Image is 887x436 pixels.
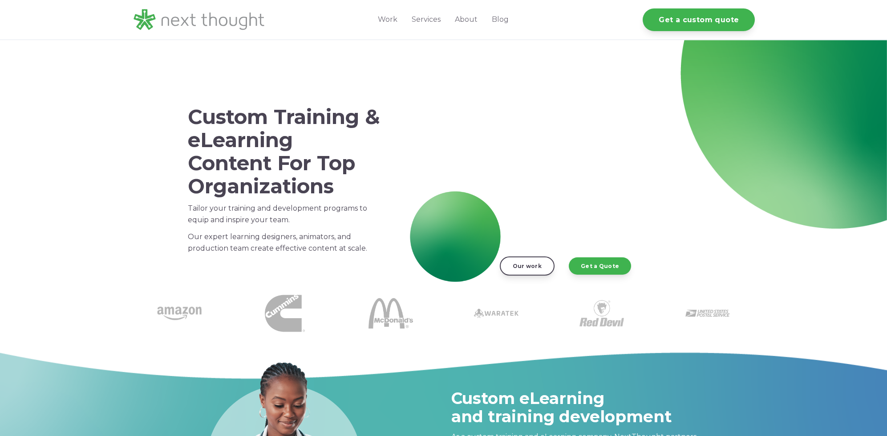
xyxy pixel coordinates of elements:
img: USPS [685,291,730,336]
a: Our work [500,256,555,275]
span: Custom eLearning and training development [451,388,672,426]
h1: Custom Training & eLearning Content For Top Organizations [188,105,380,197]
img: Red Devil [579,291,624,336]
p: Tailor your training and development programs to equip and inspire your team. [188,203,380,226]
iframe: NextThought Reel [429,98,696,248]
img: Cummins [265,293,305,333]
a: Get a custom quote [643,8,755,31]
img: amazon-1 [157,291,202,336]
p: Our expert learning designers, animators, and production team create effective content at scale. [188,231,380,254]
a: Get a Quote [569,257,631,274]
img: McDonalds 1 [369,291,413,336]
img: Waratek logo [474,291,518,336]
